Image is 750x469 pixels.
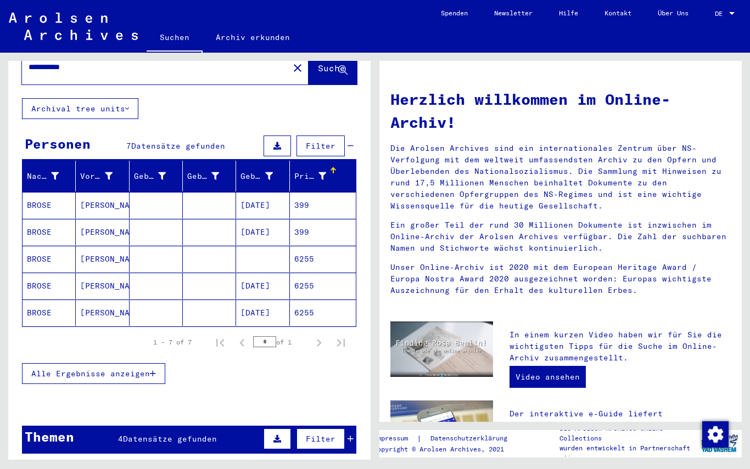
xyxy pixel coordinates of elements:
div: Nachname [27,171,59,182]
p: In einem kurzen Video haben wir für Sie die wichtigsten Tipps für die Suche im Online-Archiv zusa... [510,329,731,364]
h1: Herzlich willkommen im Online-Archiv! [390,88,731,134]
img: yv_logo.png [699,430,740,457]
a: Datenschutzerklärung [422,433,520,444]
mat-header-cell: Vorname [76,161,129,191]
span: Suche [318,63,345,74]
span: Datensätze gefunden [123,434,217,444]
mat-header-cell: Geburt‏ [183,161,236,191]
mat-cell: [PERSON_NAME] [76,273,129,299]
div: Geburtsname [134,171,166,182]
button: Filter [296,135,345,156]
div: Vorname [80,167,128,185]
div: Vorname [80,171,112,182]
button: Next page [308,331,330,353]
a: Impressum [373,433,417,444]
p: Unser Online-Archiv ist 2020 mit dem European Heritage Award / Europa Nostra Award 2020 ausgezeic... [390,262,731,296]
mat-cell: 399 [290,192,356,218]
mat-cell: 6255 [290,300,356,326]
mat-cell: [PERSON_NAME] [76,192,129,218]
mat-cell: BROSE [23,300,76,326]
mat-cell: 6255 [290,273,356,299]
button: Filter [296,428,345,449]
div: Prisoner # [294,171,326,182]
a: Archiv erkunden [203,24,303,50]
button: Archival tree units [22,98,138,119]
div: Themen [25,427,74,447]
img: Zustimmung ändern [702,421,729,448]
mat-cell: BROSE [23,273,76,299]
mat-cell: BROSE [23,219,76,245]
div: Zustimmung ändern [702,421,728,447]
a: Video ansehen [510,366,586,388]
span: 7 [126,141,131,151]
div: Nachname [27,167,75,185]
div: | [373,433,520,444]
button: Clear [287,56,309,78]
span: Alle Ergebnisse anzeigen [31,369,150,378]
img: video.jpg [390,321,493,377]
span: Filter [306,434,335,444]
div: Geburt‏ [187,171,219,182]
div: 1 – 7 of 7 [153,337,192,347]
span: DE [715,10,727,18]
div: Geburtsdatum [240,171,272,182]
p: Copyright © Arolsen Archives, 2021 [373,444,520,454]
mat-cell: BROSE [23,192,76,218]
mat-cell: [DATE] [236,300,289,326]
mat-header-cell: Geburtsname [130,161,183,191]
div: of 1 [253,337,308,347]
p: Die Arolsen Archives Online-Collections [559,423,697,443]
p: wurden entwickelt in Partnerschaft mit [559,443,697,463]
mat-cell: [PERSON_NAME] [76,300,129,326]
div: Geburtsdatum [240,167,289,185]
button: Suche [309,50,357,84]
mat-cell: [PERSON_NAME] [76,246,129,272]
a: Suchen [147,24,203,53]
img: eguide.jpg [390,400,493,469]
mat-cell: [DATE] [236,192,289,218]
mat-cell: [PERSON_NAME] [76,219,129,245]
span: 4 [118,434,123,444]
span: Datensätze gefunden [131,141,225,151]
div: Personen [25,134,91,154]
div: Geburt‏ [187,167,236,185]
p: Die Arolsen Archives sind ein internationales Zentrum über NS-Verfolgung mit dem weltweit umfasse... [390,143,731,212]
button: Last page [330,331,352,353]
button: Previous page [231,331,253,353]
mat-header-cell: Geburtsdatum [236,161,289,191]
mat-cell: 6255 [290,246,356,272]
mat-header-cell: Nachname [23,161,76,191]
p: Ein großer Teil der rund 30 Millionen Dokumente ist inzwischen im Online-Archiv der Arolsen Archi... [390,219,731,254]
button: First page [209,331,231,353]
button: Alle Ergebnisse anzeigen [22,363,165,384]
mat-cell: BROSE [23,246,76,272]
img: Arolsen_neg.svg [9,13,138,40]
mat-icon: close [291,61,304,75]
mat-header-cell: Prisoner # [290,161,356,191]
span: Filter [306,141,335,151]
mat-cell: [DATE] [236,273,289,299]
div: Geburtsname [134,167,182,185]
mat-cell: 399 [290,219,356,245]
mat-cell: [DATE] [236,219,289,245]
div: Prisoner # [294,167,343,185]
